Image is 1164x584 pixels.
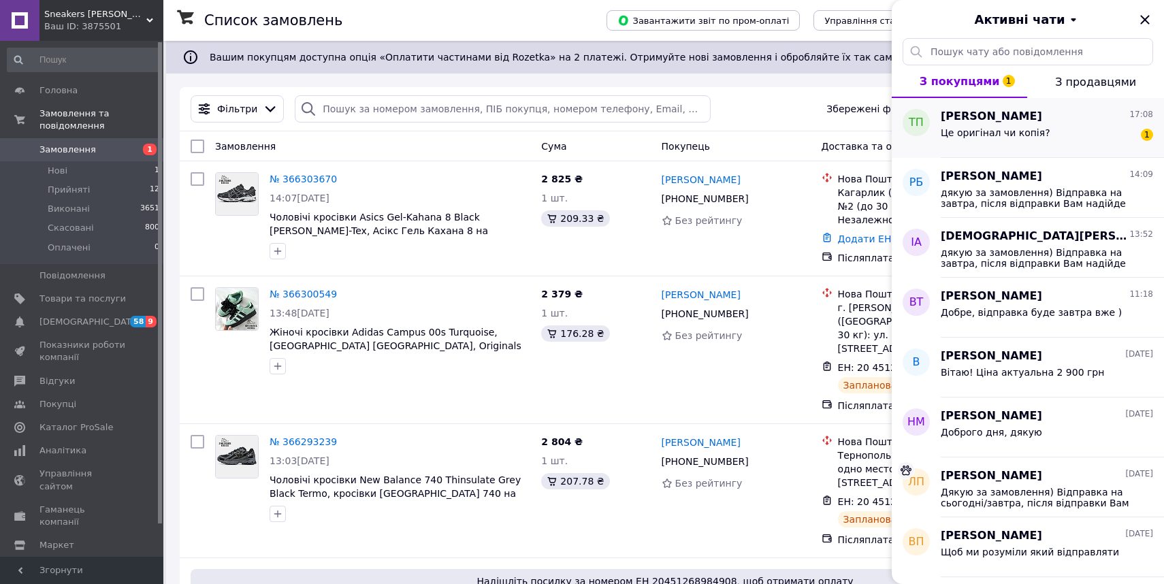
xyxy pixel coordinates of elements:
span: [DEMOGRAPHIC_DATA][PERSON_NAME] [941,229,1127,244]
a: Чоловічі кросівки New Balance 740 Thinsulate Grey Black Termo, кросівки [GEOGRAPHIC_DATA] 740 на ... [270,474,521,513]
h1: Список замовлень [204,12,342,29]
span: [DATE] [1125,528,1153,540]
span: [PERSON_NAME] [941,169,1042,184]
a: [PERSON_NAME] [662,173,741,186]
span: Вашим покупцям доступна опція «Оплатити частинами від Rozetka» на 2 платежі. Отримуйте нові замов... [210,52,1073,63]
a: Фото товару [215,435,259,478]
span: [PERSON_NAME] [941,528,1042,544]
span: Управління статусами [824,16,928,26]
a: № 366293239 [270,436,337,447]
div: Післяплата [838,533,1003,547]
span: 1 [1141,129,1153,141]
span: Відгуки [39,375,75,387]
img: Фото товару [216,173,258,215]
span: дякую за замовлення) Відправка на завтра, після відправки Вам надійде СМС повідомлення з ТТН) [941,187,1134,209]
div: Нова Пошта [838,172,1003,186]
span: Каталог ProSale [39,421,113,434]
img: Фото товару [216,288,258,330]
span: [DATE] [1125,408,1153,420]
span: 1 шт. [541,193,568,204]
span: НМ [907,415,925,430]
button: ЛП[PERSON_NAME][DATE]Дякую за замовлення) Відправка на сьогодні/завтра, після відправки Вам надій... [892,457,1164,517]
span: 1 шт. [541,308,568,319]
span: [DATE] [1125,468,1153,480]
span: Вітаю! Ціна актуальна 2 900 грн [941,367,1104,378]
span: [PERSON_NAME] [941,109,1042,125]
div: Ваш ID: 3875501 [44,20,163,33]
input: Пошук чату або повідомлення [903,38,1153,65]
span: 2 804 ₴ [541,436,583,447]
span: Замовлення [215,141,276,152]
a: Чоловічі кросівки Asics Gel-Kahana 8 Black [PERSON_NAME]-Tex, Асікс Гель Кахана 8 на гортексі, Ge... [270,212,488,250]
div: Заплановано [838,377,915,393]
button: З покупцями1 [892,65,1027,98]
span: Скасовані [48,222,94,234]
span: 14:07[DATE] [270,193,329,204]
span: Головна [39,84,78,97]
a: № 366303670 [270,174,337,184]
input: Пошук за номером замовлення, ПІБ покупця, номером телефону, Email, номером накладної [295,95,711,123]
div: 209.33 ₴ [541,210,609,227]
span: 0 [155,242,159,254]
span: З покупцями [920,75,1000,88]
span: Гаманець компанії [39,504,126,528]
button: З продавцями [1027,65,1164,98]
span: [PERSON_NAME] [941,468,1042,484]
div: Післяплата [838,399,1003,412]
span: 14:09 [1129,169,1153,180]
div: Нова Пошта [838,287,1003,301]
span: [PERSON_NAME] [941,408,1042,424]
div: Кагарлик ([GEOGRAPHIC_DATA].), №2 (до 30 кг): вул. Незалежності, 22 [838,186,1003,227]
span: Показники роботи компанії [39,339,126,363]
button: НМ[PERSON_NAME][DATE]Доброго дня, дякую [892,398,1164,457]
button: вп[PERSON_NAME][DATE]Щоб ми розуміли який відправляти [892,517,1164,577]
span: ЛП [908,474,924,490]
div: Післяплата [838,251,1003,265]
span: Прийняті [48,184,90,196]
span: Sneakers Kross [44,8,146,20]
span: 1 [155,165,159,177]
span: Замовлення та повідомлення [39,108,163,132]
span: дякую за замовлення) Відправка на завтра, після відправки Вам надійде СМС повідомлення з ТТН) [941,247,1134,269]
button: Управління статусами [813,10,939,31]
span: 1 [1003,75,1015,87]
a: № 366300549 [270,289,337,299]
span: Аналітика [39,444,86,457]
a: Додати ЕН [838,233,892,244]
span: ВТ [909,295,924,310]
div: [PHONE_NUMBER] [659,189,751,208]
span: Покупці [39,398,76,410]
span: 13:03[DATE] [270,455,329,466]
span: [DATE] [1125,348,1153,360]
span: 1 шт. [541,455,568,466]
span: Доставка та оплата [822,141,922,152]
div: Нова Пошта [838,435,1003,449]
button: ТП[PERSON_NAME]17:08Це оригінал чи копія?1 [892,98,1164,158]
span: В [913,355,920,370]
span: Без рейтингу [675,478,743,489]
button: РБ[PERSON_NAME]14:09дякую за замовлення) Відправка на завтра, після відправки Вам надійде СМС пов... [892,158,1164,218]
span: 2 825 ₴ [541,174,583,184]
span: Виконані [48,203,90,215]
span: 9 [146,316,157,327]
span: Замовлення [39,144,96,156]
span: РБ [909,175,924,191]
span: Жіночі кросівки Adidas Campus 00s Turquoise, [GEOGRAPHIC_DATA] [GEOGRAPHIC_DATA], Originals campu... [270,327,521,365]
span: Фільтри [217,102,257,116]
div: [PHONE_NUMBER] [659,304,751,323]
button: Активні чати [930,11,1126,29]
div: Заплановано [838,511,915,528]
span: Добре, відправка буде завтра вже ) [941,307,1122,318]
a: [PERSON_NAME] [662,288,741,302]
span: Щоб ми розуміли який відправляти [941,547,1119,557]
span: 58 [130,316,146,327]
span: Повідомлення [39,270,106,282]
div: Тернополь, №12 (до 30 кг на одно место): ул. [PERSON_NAME][STREET_ADDRESS] [838,449,1003,489]
span: 800 [145,222,159,234]
div: [PHONE_NUMBER] [659,452,751,471]
span: [PERSON_NAME] [941,348,1042,364]
span: 17:08 [1129,109,1153,120]
span: 11:18 [1129,289,1153,300]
